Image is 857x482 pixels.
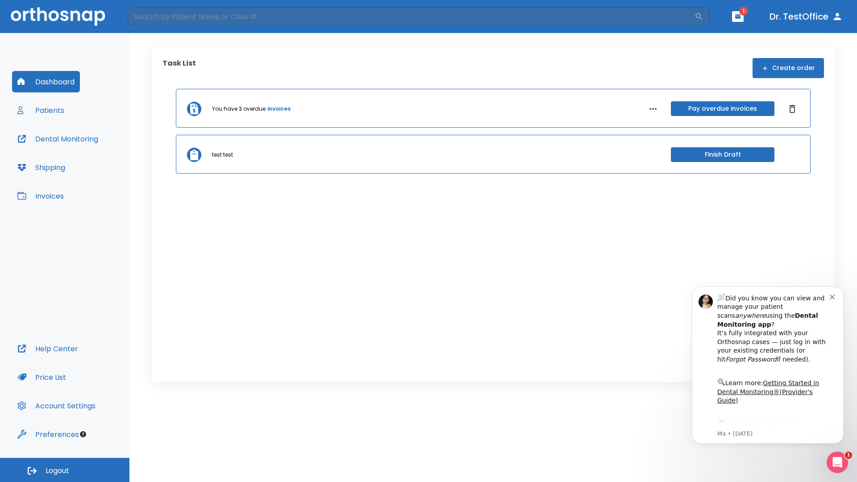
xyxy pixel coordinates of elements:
[162,58,196,78] p: Task List
[671,101,774,116] button: Pay overdue invoices
[12,338,83,359] button: Help Center
[12,366,71,388] button: Price List
[12,185,69,207] button: Invoices
[671,147,774,162] button: Finish Draft
[12,128,104,150] button: Dental Monitoring
[827,452,848,473] iframe: Intercom live chat
[39,140,151,186] div: Download the app: | ​ Let us know if you need help getting started!
[212,105,266,113] p: You have 3 overdue
[267,105,291,113] a: invoices
[39,142,118,158] a: App Store
[128,8,695,25] input: Search by Patient Name or Case #
[785,102,799,116] button: Dismiss
[753,58,824,78] button: Create order
[12,157,71,178] button: Shipping
[766,8,846,25] button: Dr. TestOffice
[12,395,101,416] button: Account Settings
[212,151,233,159] p: test test
[151,14,158,21] button: Dismiss notification
[845,452,852,459] span: 1
[79,430,87,438] div: Tooltip anchor
[12,71,80,92] button: Dashboard
[739,7,748,16] span: 1
[39,151,151,159] p: Message from Ma, sent 7w ago
[46,466,69,476] span: Logout
[678,278,857,449] iframe: Intercom notifications message
[11,7,105,25] img: Orthosnap
[12,100,70,121] button: Patients
[12,424,84,445] button: Preferences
